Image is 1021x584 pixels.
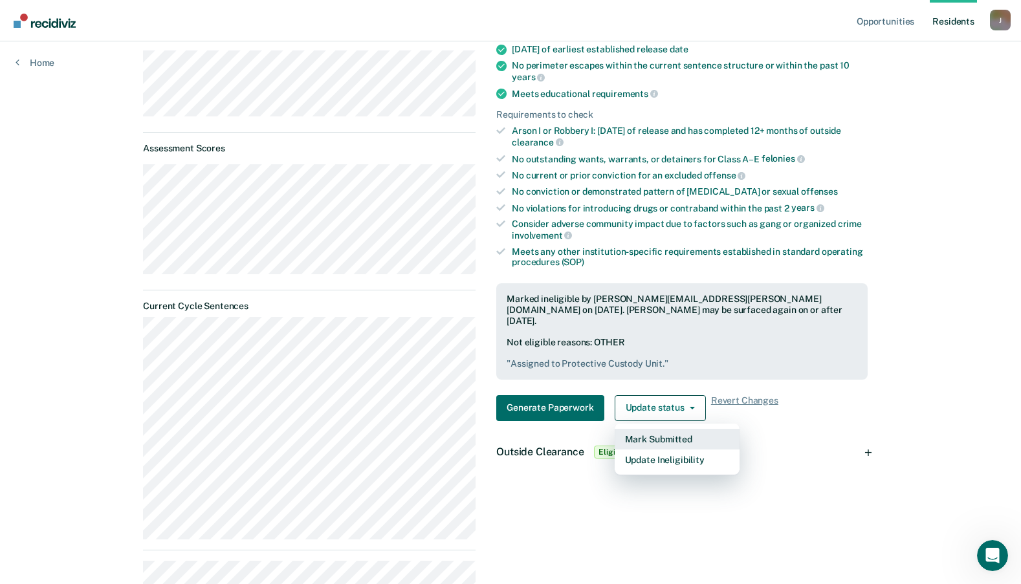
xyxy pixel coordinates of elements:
[496,109,868,120] div: Requirements to check
[615,449,740,470] button: Update Ineligibility
[512,44,868,55] div: [DATE] of earliest established release
[562,257,584,267] span: (SOP)
[143,143,476,154] dt: Assessment Scores
[704,170,746,180] span: offense
[791,202,824,213] span: years
[496,395,604,421] button: Generate Paperwork
[512,202,868,214] div: No violations for introducing drugs or contraband within the past 2
[507,294,857,326] div: Marked ineligible by [PERSON_NAME][EMAIL_ADDRESS][PERSON_NAME][DOMAIN_NAME] on [DATE]. [PERSON_NA...
[801,186,838,197] span: offenses
[592,89,658,99] span: requirements
[16,57,54,69] a: Home
[512,125,868,147] div: Arson I or Robbery I: [DATE] of release and has completed 12+ months of outside
[512,169,868,181] div: No current or prior conviction for an excluded
[512,88,868,100] div: Meets educational
[615,429,740,449] button: Mark Submitted
[512,246,868,268] div: Meets any other institution-specific requirements established in standard operating procedures
[512,153,868,165] div: No outstanding wants, warrants, or detainers for Class A–E
[512,186,868,197] div: No conviction or demonstrated pattern of [MEDICAL_DATA] or sexual
[762,153,805,164] span: felonies
[496,446,584,458] span: Outside Clearance
[594,446,631,459] span: Eligible
[512,60,868,82] div: No perimeter escapes within the current sentence structure or within the past 10
[977,540,1008,571] iframe: Intercom live chat
[711,395,778,421] span: Revert Changes
[512,137,564,147] span: clearance
[990,10,1011,30] button: Profile dropdown button
[615,395,706,421] button: Update status
[14,14,76,28] img: Recidiviz
[143,301,476,312] dt: Current Cycle Sentences
[507,337,857,369] div: Not eligible reasons: OTHER
[512,72,545,82] span: years
[670,44,688,54] span: date
[507,358,857,369] pre: " Assigned to Protective Custody Unit. "
[512,230,572,241] span: involvement
[512,219,868,241] div: Consider adverse community impact due to factors such as gang or organized crime
[990,10,1011,30] div: J
[486,431,878,473] div: Outside ClearanceEligible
